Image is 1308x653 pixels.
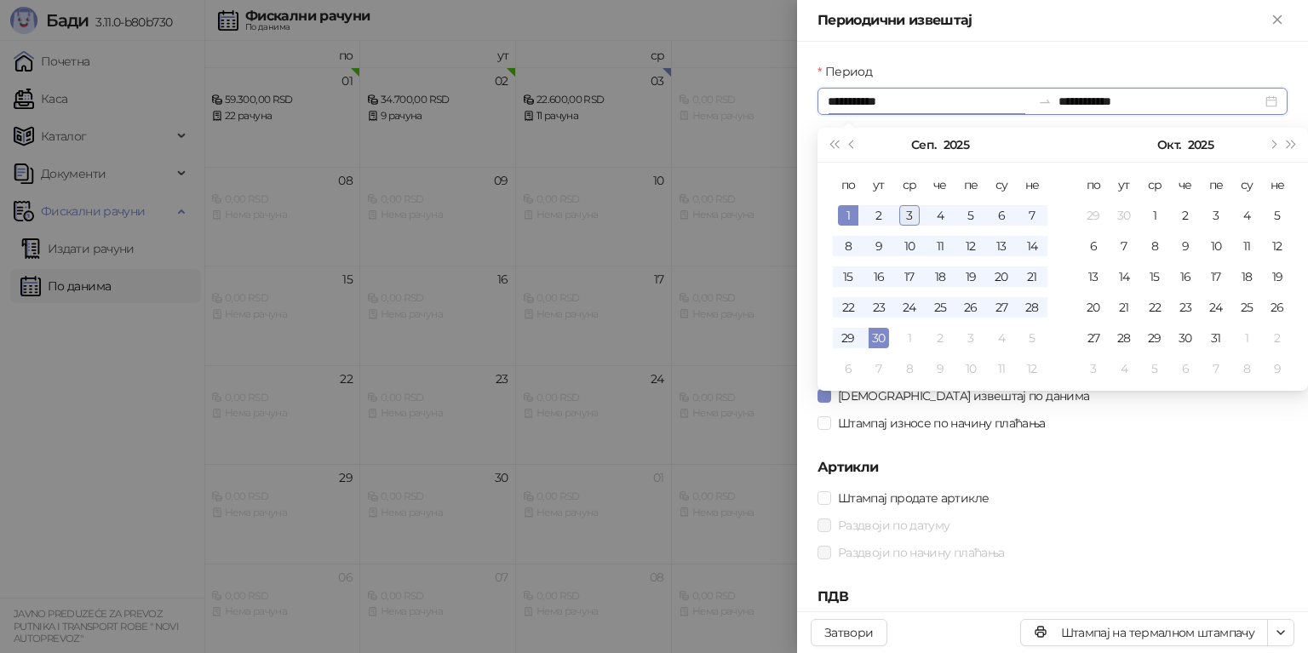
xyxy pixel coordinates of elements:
div: 20 [991,266,1012,287]
td: 2025-09-02 [863,200,894,231]
div: 15 [1144,266,1165,287]
td: 2025-10-25 [1231,292,1262,323]
div: 23 [1175,297,1196,318]
div: 4 [1114,358,1134,379]
td: 2025-10-05 [1262,200,1293,231]
div: 5 [1267,205,1288,226]
div: 10 [961,358,981,379]
div: 18 [1236,266,1257,287]
td: 2025-09-19 [955,261,986,292]
td: 2025-09-07 [1017,200,1047,231]
div: 9 [869,236,889,256]
div: 16 [1175,266,1196,287]
td: 2025-09-22 [833,292,863,323]
div: 1 [899,328,920,348]
td: 2025-09-16 [863,261,894,292]
span: Раздвоји по датуму [831,516,956,535]
div: Периодични извештај [817,10,1267,31]
td: 2025-10-14 [1109,261,1139,292]
td: 2025-09-10 [894,231,925,261]
td: 2025-10-09 [1170,231,1201,261]
div: 27 [1083,328,1104,348]
td: 2025-09-09 [863,231,894,261]
span: [DEMOGRAPHIC_DATA] извештај по данима [831,387,1096,405]
td: 2025-09-12 [955,231,986,261]
div: 2 [1267,328,1288,348]
td: 2025-09-21 [1017,261,1047,292]
th: ср [894,169,925,200]
button: Следећа година (Control + right) [1282,128,1301,162]
button: Штампај на термалном штампачу [1020,619,1268,646]
td: 2025-10-16 [1170,261,1201,292]
div: 8 [838,236,858,256]
td: 2025-09-11 [925,231,955,261]
td: 2025-10-05 [1017,323,1047,353]
td: 2025-11-07 [1201,353,1231,384]
div: 2 [930,328,950,348]
button: Изабери месец [1157,128,1180,162]
td: 2025-09-05 [955,200,986,231]
td: 2025-10-19 [1262,261,1293,292]
div: 5 [1022,328,1042,348]
div: 9 [1175,236,1196,256]
td: 2025-10-10 [955,353,986,384]
td: 2025-11-04 [1109,353,1139,384]
div: 13 [991,236,1012,256]
td: 2025-09-17 [894,261,925,292]
td: 2025-10-27 [1078,323,1109,353]
td: 2025-10-09 [925,353,955,384]
td: 2025-10-07 [1109,231,1139,261]
div: 9 [930,358,950,379]
td: 2025-09-15 [833,261,863,292]
td: 2025-10-06 [833,353,863,384]
td: 2025-10-28 [1109,323,1139,353]
div: 29 [838,328,858,348]
div: 16 [869,266,889,287]
div: 2 [1175,205,1196,226]
span: Штампај износе по начину плаћања [831,414,1053,432]
div: 26 [961,297,981,318]
div: 13 [1083,266,1104,287]
td: 2025-10-08 [1139,231,1170,261]
td: 2025-11-06 [1170,353,1201,384]
span: to [1038,95,1052,108]
td: 2025-10-18 [1231,261,1262,292]
div: 6 [838,358,858,379]
td: 2025-10-07 [863,353,894,384]
td: 2025-09-01 [833,200,863,231]
td: 2025-10-31 [1201,323,1231,353]
th: по [833,169,863,200]
td: 2025-09-06 [986,200,1017,231]
td: 2025-10-02 [1170,200,1201,231]
div: 21 [1022,266,1042,287]
th: ут [1109,169,1139,200]
td: 2025-10-29 [1139,323,1170,353]
td: 2025-10-21 [1109,292,1139,323]
th: не [1262,169,1293,200]
td: 2025-10-20 [1078,292,1109,323]
button: Изабери месец [911,128,936,162]
td: 2025-09-27 [986,292,1017,323]
div: 30 [1114,205,1134,226]
td: 2025-10-22 [1139,292,1170,323]
div: 30 [1175,328,1196,348]
td: 2025-10-10 [1201,231,1231,261]
div: 7 [869,358,889,379]
td: 2025-11-05 [1139,353,1170,384]
button: Претходни месец (PageUp) [843,128,862,162]
button: Изабери годину [944,128,969,162]
div: 6 [1175,358,1196,379]
h5: ПДВ [817,587,1288,607]
td: 2025-09-13 [986,231,1017,261]
th: не [1017,169,1047,200]
th: ут [863,169,894,200]
div: 10 [1206,236,1226,256]
td: 2025-09-29 [1078,200,1109,231]
th: ср [1139,169,1170,200]
div: 18 [930,266,950,287]
div: 27 [991,297,1012,318]
td: 2025-10-17 [1201,261,1231,292]
div: 6 [1083,236,1104,256]
div: 17 [899,266,920,287]
th: пе [955,169,986,200]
